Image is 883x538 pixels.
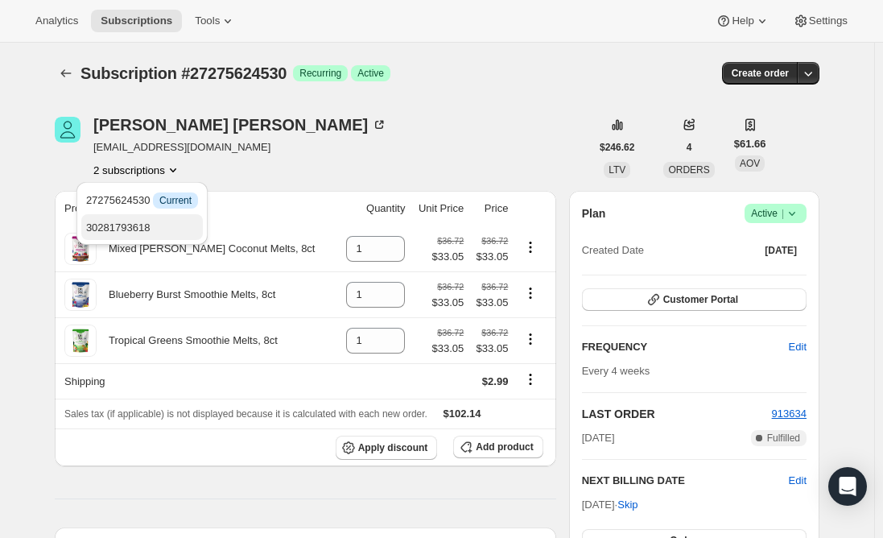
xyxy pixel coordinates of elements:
[617,497,637,513] span: Skip
[518,238,543,256] button: Product actions
[582,339,789,355] h2: FREQUENCY
[789,339,807,355] span: Edit
[337,191,411,226] th: Quantity
[600,141,634,154] span: $246.62
[101,14,172,27] span: Subscriptions
[677,136,702,159] button: 4
[789,473,807,489] button: Edit
[64,325,97,357] img: product img
[609,164,625,176] span: LTV
[93,117,387,133] div: [PERSON_NAME] [PERSON_NAME]
[608,492,647,518] button: Skip
[582,499,638,511] span: [DATE] ·
[518,370,543,388] button: Shipping actions
[590,136,644,159] button: $246.62
[437,282,464,292] small: $36.72
[828,467,867,506] div: Open Intercom Messenger
[80,64,287,82] span: Subscription #27275624530
[431,249,464,265] span: $33.05
[481,236,508,246] small: $36.72
[755,239,807,262] button: [DATE]
[437,236,464,246] small: $36.72
[687,141,692,154] span: 4
[431,295,464,311] span: $33.05
[299,67,341,80] span: Recurring
[55,363,337,399] th: Shipping
[809,14,848,27] span: Settings
[518,284,543,302] button: Product actions
[740,158,760,169] span: AOV
[668,164,709,176] span: ORDERS
[357,67,384,80] span: Active
[55,117,80,143] span: Hannah Chandler
[437,328,464,337] small: $36.72
[336,436,438,460] button: Apply discount
[431,341,464,357] span: $33.05
[81,187,203,213] button: 27275624530 InfoCurrent
[582,473,789,489] h2: NEXT BILLING DATE
[722,62,798,85] button: Create order
[473,341,508,357] span: $33.05
[444,408,481,420] span: $102.14
[453,436,543,458] button: Add product
[97,333,278,349] div: Tropical Greens Smoothie Melts, 8ct
[734,136,766,152] span: $61.66
[732,14,753,27] span: Help
[772,406,807,422] button: 913634
[518,330,543,348] button: Product actions
[481,328,508,337] small: $36.72
[476,441,533,453] span: Add product
[93,139,387,155] span: [EMAIL_ADDRESS][DOMAIN_NAME]
[358,441,428,454] span: Apply discount
[55,191,337,226] th: Product
[55,62,77,85] button: Subscriptions
[767,432,800,445] span: Fulfilled
[751,205,800,221] span: Active
[97,287,275,303] div: Blueberry Burst Smoothie Melts, 8ct
[86,221,151,234] span: 30281793618
[81,214,203,240] button: 30281793618
[782,207,784,220] span: |
[582,242,644,259] span: Created Date
[663,293,738,306] span: Customer Portal
[706,10,779,32] button: Help
[772,408,807,420] a: 913634
[64,233,97,265] img: product img
[35,14,78,27] span: Analytics
[582,288,807,311] button: Customer Portal
[582,205,606,221] h2: Plan
[783,10,857,32] button: Settings
[93,162,181,178] button: Product actions
[159,194,192,207] span: Current
[64,279,97,311] img: product img
[26,10,88,32] button: Analytics
[481,282,508,292] small: $36.72
[64,408,427,420] span: Sales tax (if applicable) is not displayed because it is calculated with each new order.
[779,334,816,360] button: Edit
[473,295,508,311] span: $33.05
[765,244,797,257] span: [DATE]
[732,67,789,80] span: Create order
[410,191,468,226] th: Unit Price
[86,194,198,206] span: 27275624530
[195,14,220,27] span: Tools
[185,10,246,32] button: Tools
[482,375,509,387] span: $2.99
[91,10,182,32] button: Subscriptions
[582,406,772,422] h2: LAST ORDER
[582,430,615,446] span: [DATE]
[473,249,508,265] span: $33.05
[468,191,513,226] th: Price
[582,365,650,377] span: Every 4 weeks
